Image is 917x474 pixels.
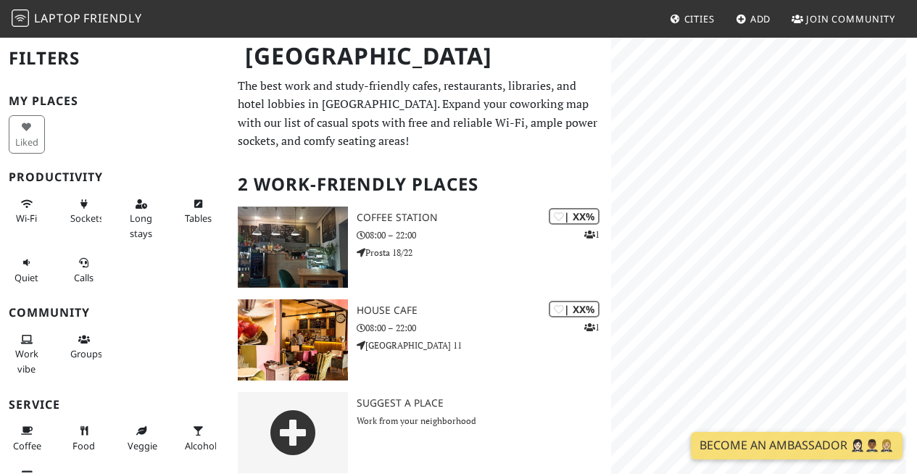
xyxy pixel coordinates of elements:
[357,321,611,335] p: 08:00 – 22:00
[16,212,37,225] span: Stable Wi-Fi
[691,432,903,460] a: Become an Ambassador 🤵🏻‍♀️🤵🏾‍♂️🤵🏼‍♀️
[664,6,721,32] a: Cities
[357,212,611,224] h3: Coffee Station
[181,192,217,230] button: Tables
[130,212,152,239] span: Long stays
[185,439,217,452] span: Alcohol
[357,228,611,242] p: 08:00 – 22:00
[185,212,212,225] span: Work-friendly tables
[238,299,348,381] img: House Cafe
[357,397,611,409] h3: Suggest a Place
[83,10,141,26] span: Friendly
[12,9,29,27] img: LaptopFriendly
[357,338,611,352] p: [GEOGRAPHIC_DATA] 11
[9,36,220,80] h2: Filters
[684,12,715,25] span: Cities
[70,347,102,360] span: Group tables
[9,251,45,289] button: Quiet
[9,328,45,381] button: Work vibe
[238,392,348,473] img: gray-place-d2bdb4477600e061c01bd816cc0f2ef0cfcb1ca9e3ad78868dd16fb2af073a21.png
[66,251,102,289] button: Calls
[357,304,611,317] h3: House Cafe
[66,419,102,457] button: Food
[806,12,895,25] span: Join Community
[14,271,38,284] span: Quiet
[229,299,611,381] a: House Cafe | XX% 1 House Cafe 08:00 – 22:00 [GEOGRAPHIC_DATA] 11
[74,271,94,284] span: Video/audio calls
[123,192,159,245] button: Long stays
[15,347,38,375] span: People working
[128,439,157,452] span: Veggie
[70,212,104,225] span: Power sockets
[238,207,348,288] img: Coffee Station
[584,320,599,334] p: 1
[786,6,901,32] a: Join Community
[549,208,599,225] div: | XX%
[9,170,220,184] h3: Productivity
[12,7,142,32] a: LaptopFriendly LaptopFriendly
[357,246,611,259] p: Prosta 18/22
[9,419,45,457] button: Coffee
[181,419,217,457] button: Alcohol
[357,414,611,428] p: Work from your neighborhood
[730,6,777,32] a: Add
[72,439,95,452] span: Food
[238,162,602,207] h2: 2 Work-Friendly Places
[549,301,599,317] div: | XX%
[66,192,102,230] button: Sockets
[66,328,102,366] button: Groups
[13,439,41,452] span: Coffee
[584,228,599,241] p: 1
[9,192,45,230] button: Wi-Fi
[123,419,159,457] button: Veggie
[9,94,220,108] h3: My Places
[229,207,611,288] a: Coffee Station | XX% 1 Coffee Station 08:00 – 22:00 Prosta 18/22
[229,392,611,473] a: Suggest a Place Work from your neighborhood
[238,77,602,151] p: The best work and study-friendly cafes, restaurants, libraries, and hotel lobbies in [GEOGRAPHIC_...
[9,306,220,320] h3: Community
[233,36,608,76] h1: [GEOGRAPHIC_DATA]
[34,10,81,26] span: Laptop
[9,398,220,412] h3: Service
[750,12,771,25] span: Add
